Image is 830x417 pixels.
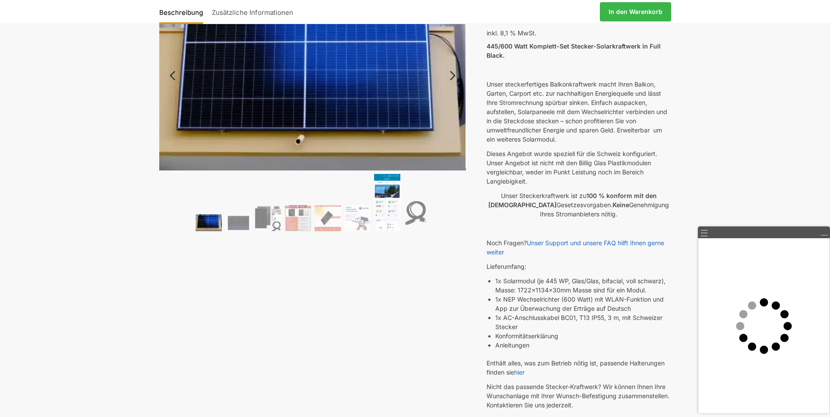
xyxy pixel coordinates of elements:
[255,205,281,231] img: Bificiales Hochleistungsmodul
[487,29,536,37] span: inkl. 8,1 % MwSt.
[374,174,400,231] img: NEPViewer App
[487,149,671,186] p: Dieses Angebot wurde speziell für die Schweiz konfiguriert. Unser Angebot ist nicht mit den Billi...
[344,205,371,231] img: Balkonkraftwerk 445/600 Watt Bificial – Bild 6
[700,229,708,238] a: ☰
[487,358,671,377] p: Enthält alles, was zum Betrieb nötig ist, passende Halterungen finden sie
[285,205,311,231] img: Wer billig kauft, kauft 2 mal.
[207,1,298,22] a: Zusätzliche Informationen
[487,191,671,219] p: Unser Steckerkraftwerk ist zu Gesetzesvorgaben. Genehmigung Ihres Stromanbieters nötig.
[495,313,671,331] li: 1x AC-Anschlusskabel BC01, T13 IP55, 3 m, mit Schweizer Stecker
[698,238,830,414] iframe: Live Hilfe
[495,331,671,341] li: Konformitätserklärung
[487,42,661,59] strong: 445/600 Watt Komplett-Set Stecker-Solarkraftwerk in Full Black.
[404,196,430,231] img: Anschlusskabel-3meter
[487,239,664,256] a: Unser Support und unsere FAQ hilft Ihnen gerne weiter
[495,341,671,350] li: Anleitungen
[487,80,671,144] p: Unser steckerfertiges Balkonkraftwerk macht Ihren Balkon, Garten, Carport etc. zur nachhaltigen E...
[225,215,252,231] img: Balkonkraftwerk 445/600 Watt Bificial – Bild 2
[315,205,341,231] img: Bificial 30 % mehr Leistung
[487,238,671,257] p: Noch Fragen?
[600,2,671,21] a: In den Warenkorb
[487,262,671,271] p: Lieferumfang:
[495,276,671,295] li: 1x Solarmodul (je 445 WP, Glas/Glas, bifacial, voll schwarz), Masse: 1722x1134x30mm Masse sind fü...
[495,295,671,313] li: 1x NEP Wechselrichter (600 Watt) mit WLAN-Funktion und App zur Überwachung der Erträge auf Deutsch
[613,201,629,208] strong: Keine
[514,368,525,376] a: hier
[487,382,671,410] p: Nicht das passende Stecker-Kraftwerk? Wir können Ihnen Ihre Wunschanlage mit Ihrer Wunsch-Befesti...
[196,214,222,231] img: Solaranlage für den kleinen Balkon
[820,229,828,236] a: Minimieren/Wiederherstellen
[159,1,207,22] a: Beschreibung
